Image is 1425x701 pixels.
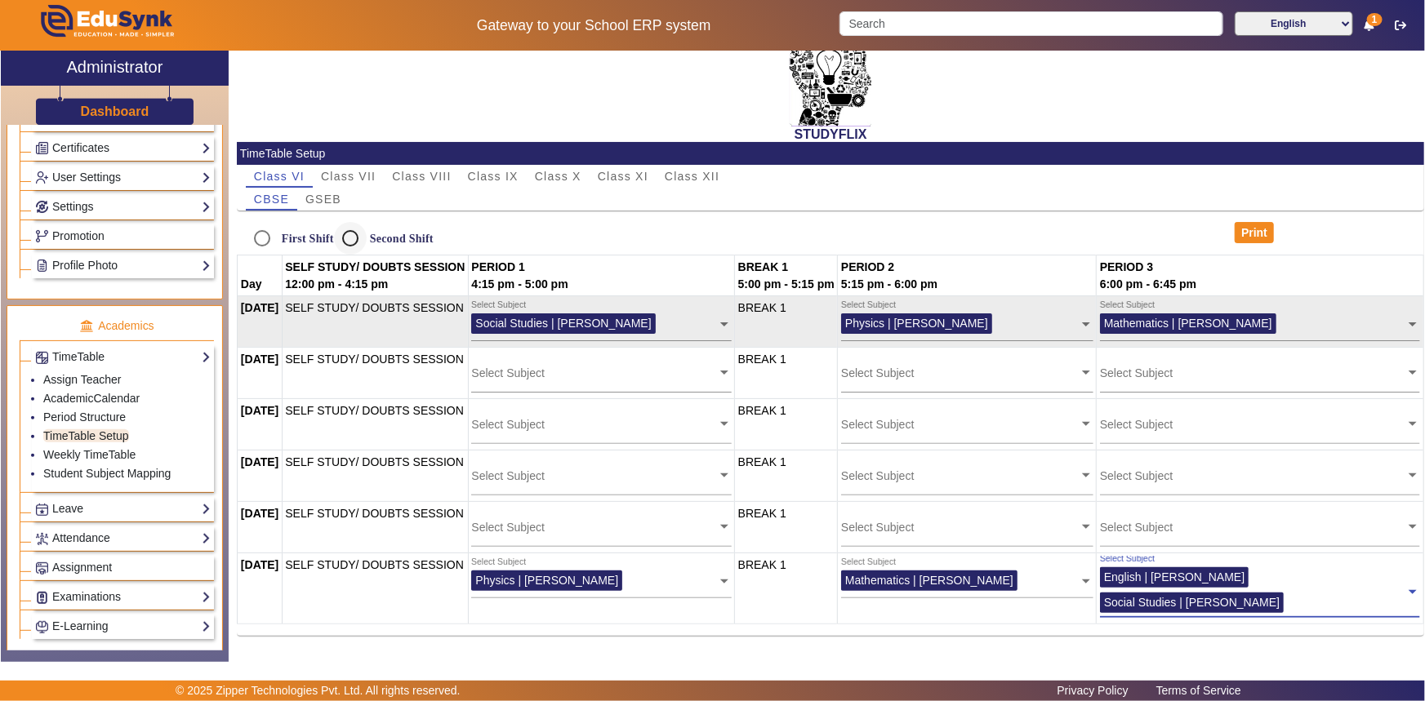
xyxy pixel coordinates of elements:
[1097,255,1424,296] th: PERIOD 3 6:00 pm - 6:45 pm
[43,467,171,480] a: Student Subject Mapping
[1104,570,1245,583] span: English | [PERSON_NAME]
[738,301,786,314] span: BREAK 1
[1148,680,1249,701] a: Terms of Service
[52,229,105,242] span: Promotion
[392,171,451,182] span: Class VIII
[1049,680,1137,701] a: Privacy Policy
[36,230,48,242] img: Branchoperations.png
[475,574,618,587] span: Physics | [PERSON_NAME]
[1104,596,1280,609] span: Social Studies | [PERSON_NAME]
[321,171,376,182] span: Class VII
[241,507,278,520] span: [DATE]
[79,319,94,334] img: academic.png
[841,299,896,312] div: Select Subject
[52,561,112,574] span: Assignment
[1367,13,1383,26] span: 1
[285,455,464,468] span: SELF STUDY/ DOUBTS SESSION
[738,507,786,520] span: BREAK 1
[237,126,1424,142] h2: STUDYFLIX
[471,556,526,569] div: Select Subject
[285,507,464,520] span: SELF STUDY/ DOUBTS SESSION
[535,171,581,182] span: Class X
[43,448,136,461] a: Weekly TimeTable
[43,392,140,405] a: AcademicCalendar
[176,682,461,699] p: © 2025 Zipper Technologies Pvt. Ltd. All rights reserved.
[35,227,211,246] a: Promotion
[1,51,229,86] a: Administrator
[237,142,1424,165] mat-card-header: TimeTable Setup
[468,255,734,296] th: PERIOD 1 4:15 pm - 5:00 pm
[735,255,838,296] th: BREAK 1 5:00 pm - 5:15 pm
[241,404,278,417] span: [DATE]
[598,171,648,182] span: Class XI
[738,404,786,417] span: BREAK 1
[841,556,896,569] div: Select Subject
[254,193,289,205] span: CBSE
[305,193,341,205] span: GSEB
[1100,299,1155,312] div: Select Subject
[67,57,163,77] h2: Administrator
[1104,317,1272,330] span: Mathematics | [PERSON_NAME]
[475,317,651,330] span: Social Studies | [PERSON_NAME]
[738,353,786,366] span: BREAK 1
[43,410,126,424] a: Period Structure
[238,255,282,296] th: Day
[285,353,464,366] span: SELF STUDY/ DOUBTS SESSION
[1235,222,1274,243] button: Print
[241,301,278,314] span: [DATE]
[790,24,871,126] img: 4+gAAAAZJREFUAwCLXB3QkCMzSAAAAABJRU5ErkJggg==
[845,574,1013,587] span: Mathematics | [PERSON_NAME]
[365,17,822,34] h5: Gateway to your School ERP system
[80,103,150,120] a: Dashboard
[278,232,334,246] label: First Shift
[285,301,464,314] span: SELF STUDY/ DOUBTS SESSION
[738,558,786,571] span: BREAK 1
[241,455,278,468] span: [DATE]
[20,317,214,335] p: Academics
[36,562,48,575] img: Assignments.png
[241,558,278,571] span: [DATE]
[81,104,149,119] h3: Dashboard
[367,232,434,246] label: Second Shift
[738,455,786,468] span: BREAK 1
[285,558,464,571] span: SELF STUDY/ DOUBTS SESSION
[1100,552,1155,566] div: Select Subject
[845,317,988,330] span: Physics | [PERSON_NAME]
[43,429,129,442] a: TimeTable Setup
[838,255,1097,296] th: PERIOD 2 5:15 pm - 6:00 pm
[468,171,519,182] span: Class IX
[43,373,121,386] a: Assign Teacher
[665,171,719,182] span: Class XII
[35,558,211,577] a: Assignment
[254,171,305,182] span: Class VI
[839,11,1222,36] input: Search
[241,353,278,366] span: [DATE]
[471,299,526,312] div: Select Subject
[285,404,464,417] span: SELF STUDY/ DOUBTS SESSION
[282,255,468,296] th: SELF STUDY/ DOUBTS SESSION 12:00 pm - 4:15 pm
